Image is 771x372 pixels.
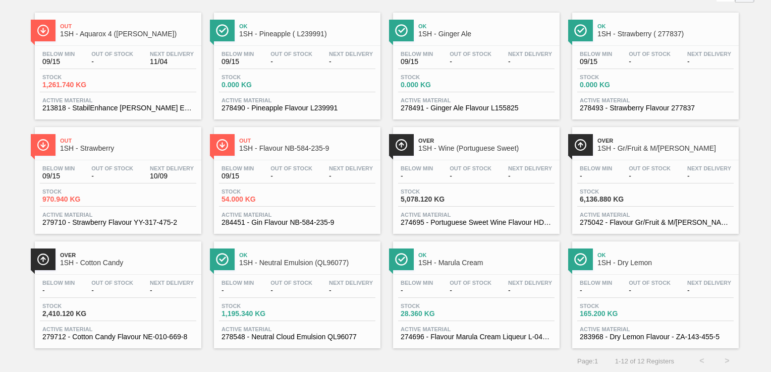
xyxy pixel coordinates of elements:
span: - [629,58,671,66]
img: Ícone [37,139,49,151]
span: Out Of Stock [270,51,312,57]
span: - [687,58,731,66]
img: Ícone [216,139,229,151]
span: Ok [239,252,375,258]
span: Below Min [580,51,612,57]
span: 1,261.740 KG [42,81,113,89]
span: 1SH - Neutral Emulsion (QL96077) [239,259,375,267]
span: Next Delivery [687,280,731,286]
span: - [401,172,433,180]
span: - [91,58,133,66]
span: - [329,58,373,66]
span: Over [60,252,196,258]
a: ÍconeOk1SH - Dry LemonBelow Min-Out Of Stock-Next Delivery-Stock165.200 KGActive Material283968 -... [565,234,744,348]
span: Out Of Stock [629,165,671,171]
span: 5,078.120 KG [401,196,471,203]
span: Next Delivery [687,51,731,57]
span: - [687,172,731,180]
span: - [42,287,75,294]
a: ÍconeOver1SH - Wine (Portuguese Sweet)Below Min-Out Of Stock-Next Delivery-Stock5,078.120 KGActiv... [386,119,565,234]
span: Out Of Stock [450,165,491,171]
img: Ícone [216,24,229,37]
span: Next Delivery [687,165,731,171]
span: - [508,172,552,180]
span: Ok [239,23,375,29]
span: 54.000 KG [222,196,292,203]
span: - [329,172,373,180]
span: 1SH - Marula Cream [418,259,555,267]
span: 1SH - Flavour NB-584-235-9 [239,145,375,152]
span: 2,410.120 KG [42,310,113,318]
span: 970.940 KG [42,196,113,203]
span: Active Material [401,326,552,332]
span: Next Delivery [150,280,194,286]
span: Next Delivery [150,165,194,171]
span: - [580,172,612,180]
span: - [91,287,133,294]
span: 28.360 KG [401,310,471,318]
span: Over [597,138,734,144]
span: Below Min [42,165,75,171]
span: 274696 - Flavour Marula Cream Liqueur L-046116 [401,333,552,341]
span: 278490 - Pineapple Flavour L239991 [222,104,373,112]
span: 279712 - Cotton Candy Flavour NE-010-669-8 [42,333,194,341]
span: - [450,58,491,66]
span: 283968 - Dry Lemon Flavour - ZA-143-455-5 [580,333,731,341]
img: Ícone [37,24,49,37]
span: Next Delivery [329,165,373,171]
span: Out Of Stock [450,51,491,57]
span: - [270,287,312,294]
img: Ícone [216,253,229,266]
span: 0.000 KG [401,81,471,89]
span: Below Min [401,51,433,57]
span: - [401,287,433,294]
span: - [580,287,612,294]
span: 1SH - Ginger Ale [418,30,555,38]
span: Stock [401,303,471,309]
span: Out [239,138,375,144]
span: Next Delivery [508,280,552,286]
span: 1SH - Pineapple ( L239991) [239,30,375,38]
span: 278491 - Ginger Ale Flavour L155825 [401,104,552,112]
span: Stock [42,303,113,309]
span: Next Delivery [329,280,373,286]
img: Ícone [574,139,587,151]
span: Out Of Stock [629,51,671,57]
span: 09/15 [222,58,254,66]
span: Active Material [222,326,373,332]
a: ÍconeOk1SH - Neutral Emulsion (QL96077)Below Min-Out Of Stock-Next Delivery-Stock1,195.340 KGActi... [206,234,386,348]
span: Active Material [580,326,731,332]
span: Over [418,138,555,144]
span: 284451 - Gin Flavour NB-584-235-9 [222,219,373,226]
img: Ícone [395,24,408,37]
span: 1 - 12 of 12 Registers [613,357,674,365]
span: - [270,172,312,180]
span: Below Min [580,165,612,171]
span: 11/04 [150,58,194,66]
span: - [629,172,671,180]
span: Below Min [42,280,75,286]
span: Stock [222,74,292,80]
a: ÍconeOk1SH - Strawberry ( 277837)Below Min09/15Out Of Stock-Next Delivery-Stock0.000 KGActive Mat... [565,5,744,119]
span: 09/15 [222,172,254,180]
a: ÍconeOut1SH - Aquarox 4 ([PERSON_NAME])Below Min09/15Out Of Stock-Next Delivery11/04Stock1,261.74... [27,5,206,119]
span: 278493 - Strawberry Flavour 277837 [580,104,731,112]
span: - [508,287,552,294]
span: Next Delivery [508,51,552,57]
span: Stock [580,189,650,195]
span: 1,195.340 KG [222,310,292,318]
a: ÍconeOk1SH - Marula CreamBelow Min-Out Of Stock-Next Delivery-Stock28.360 KGActive Material274696... [386,234,565,348]
span: Next Delivery [329,51,373,57]
span: 1SH - Wine (Portuguese Sweet) [418,145,555,152]
span: 213818 - StabilEnhance Rosemary Extract [42,104,194,112]
span: Below Min [222,165,254,171]
img: Ícone [395,139,408,151]
span: 09/15 [401,58,433,66]
span: Below Min [222,280,254,286]
span: Active Material [222,212,373,218]
span: Ok [597,252,734,258]
span: - [508,58,552,66]
span: 10/09 [150,172,194,180]
span: - [270,58,312,66]
span: Stock [42,189,113,195]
